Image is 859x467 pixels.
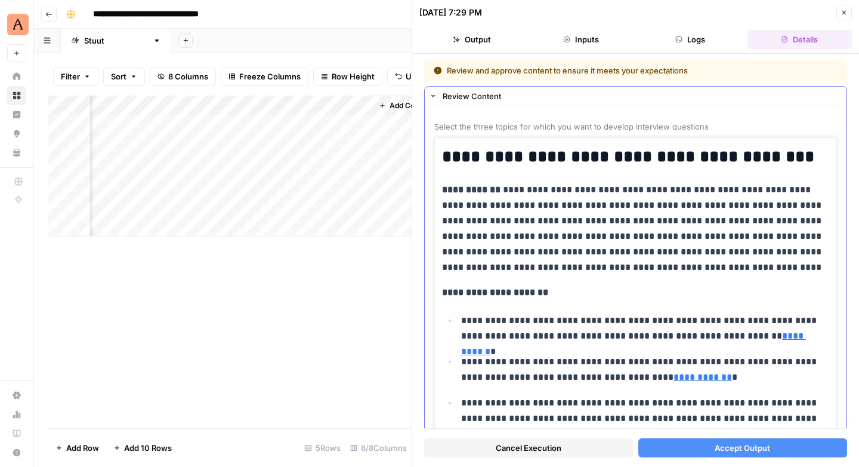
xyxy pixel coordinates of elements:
[7,105,26,124] a: Insights
[7,14,29,35] img: Animalz Logo
[7,405,26,424] a: Usage
[7,10,26,39] button: Workspace: Animalz
[7,443,26,462] button: Help + Support
[61,70,80,82] span: Filter
[106,438,179,457] button: Add 10 Rows
[638,30,743,49] button: Logs
[111,70,126,82] span: Sort
[434,64,763,76] div: Review and approve content to ensure it meets your expectations
[150,67,216,86] button: 8 Columns
[390,100,431,111] span: Add Column
[7,143,26,162] a: Your Data
[124,442,172,454] span: Add 10 Rows
[61,29,171,53] a: [PERSON_NAME]
[419,30,524,49] button: Output
[66,442,99,454] span: Add Row
[406,70,426,82] span: Undo
[168,70,208,82] span: 8 Columns
[53,67,98,86] button: Filter
[7,67,26,86] a: Home
[747,30,852,49] button: Details
[103,67,145,86] button: Sort
[7,424,26,443] a: Learning Hub
[7,124,26,143] a: Opportunities
[638,438,848,457] button: Accept Output
[425,87,846,106] button: Review Content
[48,438,106,457] button: Add Row
[7,386,26,405] a: Settings
[313,67,382,86] button: Row Height
[345,438,412,457] div: 8/8 Columns
[387,67,434,86] button: Undo
[221,67,308,86] button: Freeze Columns
[434,121,837,133] span: Select the three topics for which you want to develop interview questions
[419,7,482,19] div: [DATE] 7:29 PM
[529,30,633,49] button: Inputs
[374,98,436,113] button: Add Column
[332,70,375,82] span: Row Height
[7,86,26,105] a: Browse
[443,90,839,102] div: Review Content
[424,438,634,457] button: Cancel Execution
[300,438,345,457] div: 5 Rows
[715,442,770,454] span: Accept Output
[239,70,301,82] span: Freeze Columns
[496,442,561,454] span: Cancel Execution
[84,35,148,47] div: [PERSON_NAME]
